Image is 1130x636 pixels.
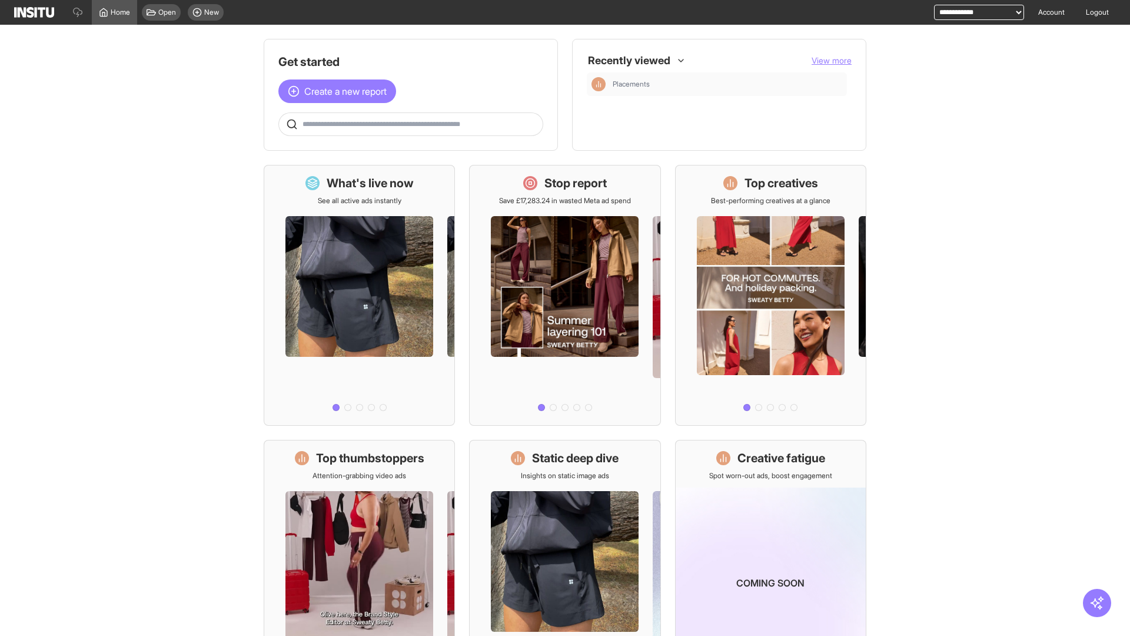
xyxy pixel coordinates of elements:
p: See all active ads instantly [318,196,401,206]
h1: Static deep dive [532,450,619,466]
h1: Top creatives [745,175,818,191]
h1: Get started [278,54,543,70]
span: Home [111,8,130,17]
img: Logo [14,7,54,18]
span: Create a new report [304,84,387,98]
button: Create a new report [278,79,396,103]
span: New [204,8,219,17]
p: Attention-grabbing video ads [313,471,406,481]
p: Insights on static image ads [521,471,609,481]
button: View more [812,55,852,67]
a: Stop reportSave £17,283.24 in wasted Meta ad spend [469,165,660,426]
div: Insights [591,77,606,91]
span: Placements [613,79,842,89]
span: View more [812,55,852,65]
span: Placements [613,79,650,89]
h1: Stop report [544,175,607,191]
a: Top creativesBest-performing creatives at a glance [675,165,866,426]
p: Save £17,283.24 in wasted Meta ad spend [499,196,631,206]
h1: What's live now [327,175,414,191]
p: Best-performing creatives at a glance [711,196,830,206]
a: What's live nowSee all active ads instantly [264,165,455,426]
span: Open [158,8,176,17]
h1: Top thumbstoppers [316,450,424,466]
